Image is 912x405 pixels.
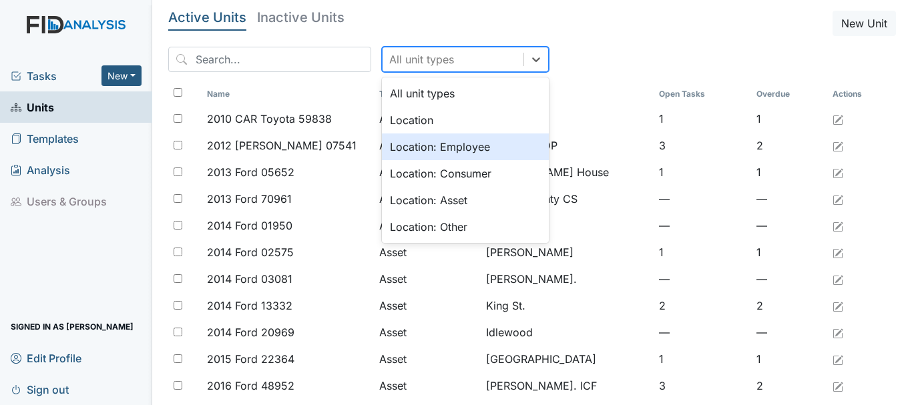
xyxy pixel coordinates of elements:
a: Edit [833,191,843,207]
td: Asset [374,346,481,372]
span: 2016 Ford 48952 [207,378,294,394]
td: 1 [654,346,751,372]
td: — [654,212,751,239]
td: 2 [751,292,827,319]
div: Location: Other [382,214,549,240]
td: 1 [751,239,827,266]
input: Toggle All Rows Selected [174,88,182,97]
td: Goldsboro DP [481,132,653,159]
td: King St. [481,292,653,319]
span: 2014 Ford 13332 [207,298,292,314]
td: 3 [654,372,751,399]
a: Edit [833,111,843,127]
td: — [654,319,751,346]
td: — [751,212,827,239]
td: [PERSON_NAME]. ICF [481,372,653,399]
button: New [101,65,142,86]
td: 3 [654,132,751,159]
td: 2 [751,132,827,159]
span: 2013 Ford 05652 [207,164,294,180]
td: 1 [654,159,751,185]
span: Templates [11,128,79,149]
td: Asset [374,319,481,346]
span: 2014 Ford 02575 [207,244,294,260]
td: Asset [374,185,481,212]
a: Edit [833,244,843,260]
th: Toggle SortBy [202,83,374,105]
button: New Unit [833,11,896,36]
th: Actions [827,83,894,105]
th: Toggle SortBy [374,83,481,105]
td: Walnut St. [481,212,653,239]
div: Location: Employee [382,133,549,160]
span: 2014 Ford 01950 [207,218,292,234]
h5: Inactive Units [257,11,345,24]
div: All unit types [389,51,454,67]
td: 1 [751,346,827,372]
span: Signed in as [PERSON_NAME] [11,316,134,337]
a: Edit [833,164,843,180]
a: Edit [833,351,843,367]
td: 1 [654,105,751,132]
td: — [751,319,827,346]
td: Asset [374,372,481,399]
a: Edit [833,298,843,314]
td: — [654,266,751,292]
td: Green Tee [481,105,653,132]
div: Location [382,107,549,133]
td: Asset [374,212,481,239]
th: Toggle SortBy [654,83,751,105]
span: 2013 Ford 70961 [207,191,292,207]
td: Asset [374,159,481,185]
td: 1 [654,239,751,266]
td: Asset [374,105,481,132]
th: Toggle SortBy [481,83,653,105]
td: — [654,185,751,212]
td: — [751,266,827,292]
div: Location: Consumer [382,160,549,187]
span: 2012 [PERSON_NAME] 07541 [207,137,357,153]
h5: Active Units [168,11,246,24]
div: All unit types [382,80,549,107]
input: Search... [168,47,371,72]
span: 2014 Ford 20969 [207,324,294,340]
a: Edit [833,324,843,340]
span: Edit Profile [11,348,81,368]
td: [PERSON_NAME] [481,239,653,266]
span: 2015 Ford 22364 [207,351,294,367]
a: Edit [833,378,843,394]
td: Wilson County CS [481,185,653,212]
td: Asset [374,292,481,319]
td: — [751,185,827,212]
td: [PERSON_NAME] House [481,159,653,185]
span: Units [11,97,54,117]
a: Edit [833,218,843,234]
span: 2010 CAR Toyota 59838 [207,111,332,127]
td: Asset [374,266,481,292]
span: 2014 Ford 03081 [207,271,292,287]
div: Location: Asset [382,187,549,214]
td: 1 [751,159,827,185]
a: Edit [833,271,843,287]
th: Toggle SortBy [751,83,827,105]
a: Edit [833,137,843,153]
td: Asset [374,239,481,266]
td: Idlewood [481,319,653,346]
td: Asset [374,132,481,159]
span: Analysis [11,159,70,180]
td: 2 [654,292,751,319]
td: 2 [751,372,827,399]
td: [GEOGRAPHIC_DATA] [481,346,653,372]
td: [PERSON_NAME]. [481,266,653,292]
span: Sign out [11,379,69,400]
a: Tasks [11,68,101,84]
td: 1 [751,105,827,132]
